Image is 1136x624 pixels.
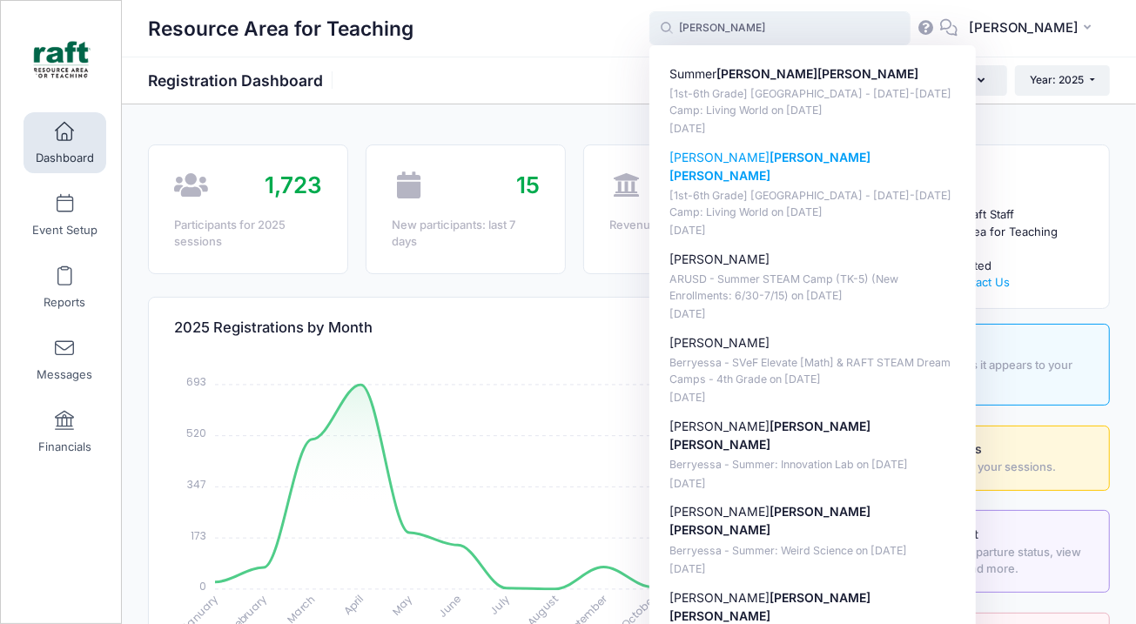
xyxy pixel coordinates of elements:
span: Messages [37,367,92,382]
div: Revenue for 2025 sessions [609,217,757,234]
p: Summer [669,65,957,84]
h1: Resource Area for Teaching [148,9,413,49]
a: Event Setup [24,185,106,245]
tspan: 693 [186,374,206,389]
h1: Registration Dashboard [148,71,338,90]
strong: [PERSON_NAME] [770,504,870,519]
p: [PERSON_NAME] [669,149,957,185]
p: Berryessa - Summer: Innovation Lab on [DATE] [669,457,957,473]
a: Reports [24,257,106,318]
span: Reports [44,295,85,310]
input: Search by First Name, Last Name, or Email... [649,11,911,46]
strong: [PERSON_NAME] [716,66,817,81]
a: Financials [24,401,106,462]
p: [DATE] [669,390,957,406]
strong: [PERSON_NAME] [669,608,770,623]
span: Event Setup [32,223,97,238]
button: Year: 2025 [1015,65,1110,95]
strong: [PERSON_NAME] [817,66,918,81]
p: [DATE] [669,306,957,323]
img: Resource Area for Teaching [30,27,95,92]
tspan: July [487,592,513,618]
a: Contact Us [950,275,1010,289]
p: [DATE] [669,476,957,493]
p: [PERSON_NAME] [669,251,957,269]
a: Resource Area for Teaching [1,18,123,101]
p: [1st-6th Grade] [GEOGRAPHIC_DATA] - [DATE]-[DATE] Camp: Living World on [DATE] [669,188,957,220]
tspan: 347 [187,476,206,491]
tspan: 173 [191,527,206,542]
strong: [PERSON_NAME] [669,522,770,537]
strong: [PERSON_NAME] [669,168,770,183]
p: [DATE] [669,561,957,578]
span: [PERSON_NAME] [969,18,1079,37]
tspan: 0 [199,579,206,594]
strong: [PERSON_NAME] [669,437,770,452]
p: Berryessa - Summer: Weird Science on [DATE] [669,543,957,560]
span: Financials [38,439,91,454]
p: [1st-6th Grade] [GEOGRAPHIC_DATA] - [DATE]-[DATE] Camp: Living World on [DATE] [669,86,957,118]
span: 1,723 [265,171,322,198]
button: [PERSON_NAME] [958,9,1110,49]
span: Year: 2025 [1031,73,1085,86]
p: [PERSON_NAME] [669,503,957,540]
tspan: May [389,592,415,618]
tspan: 520 [186,426,206,440]
p: [DATE] [669,223,957,239]
p: [PERSON_NAME] [669,418,957,454]
p: Berryessa - SVeF Elevate [Math] & RAFT STEAM Dream Camps - 4th Grade on [DATE] [669,355,957,387]
div: New participants: last 7 days [392,217,540,251]
p: ARUSD - Summer STEAM Camp (TK-5) (New Enrollments: 6/30-7/15) on [DATE] [669,272,957,304]
strong: [PERSON_NAME] [770,150,870,164]
a: Messages [24,329,106,390]
span: Dashboard [36,151,94,165]
div: Participants for 2025 sessions [174,217,322,251]
tspan: June [435,592,464,621]
tspan: April [340,591,366,617]
strong: [PERSON_NAME] [770,590,870,605]
strong: [PERSON_NAME] [770,419,870,433]
p: [PERSON_NAME] [669,334,957,352]
h4: 2025 Registrations by Month [174,303,373,352]
p: [DATE] [669,121,957,138]
span: 15 [516,171,540,198]
a: Dashboard [24,112,106,173]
